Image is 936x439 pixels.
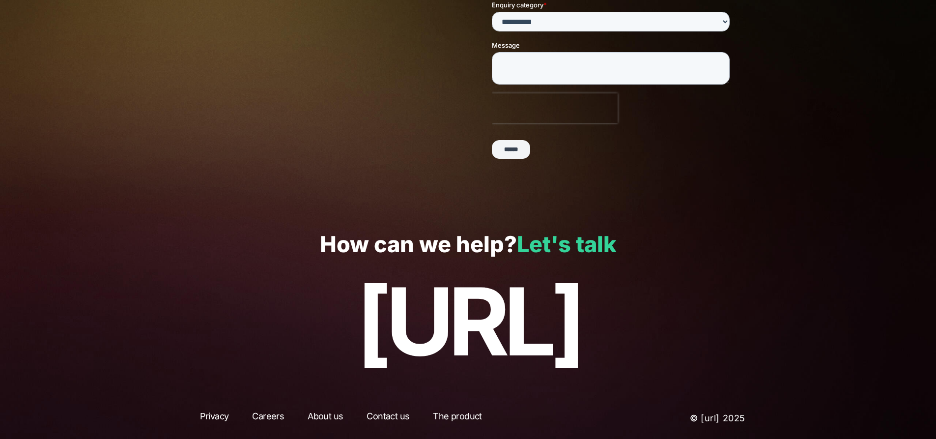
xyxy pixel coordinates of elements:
p: How can we help? [29,232,907,257]
p: © [URL] 2025 [607,410,746,427]
a: Let's talk [517,231,617,258]
a: Privacy [191,410,238,427]
a: The product [424,410,490,427]
a: About us [299,410,352,427]
p: [URL] [29,269,907,374]
a: Contact us [358,410,418,427]
a: Careers [243,410,293,427]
